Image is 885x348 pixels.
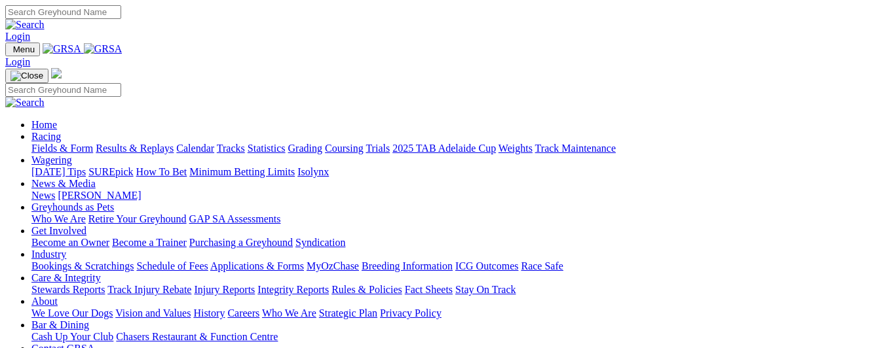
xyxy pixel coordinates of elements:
a: SUREpick [88,166,133,177]
a: Tracks [217,143,245,154]
a: Racing [31,131,61,142]
a: Login [5,31,30,42]
a: MyOzChase [307,260,359,271]
a: Track Injury Rebate [107,284,191,295]
a: Careers [227,307,259,319]
a: [PERSON_NAME] [58,190,141,201]
a: Retire Your Greyhound [88,213,187,224]
a: Track Maintenance [535,143,616,154]
a: Injury Reports [194,284,255,295]
a: Get Involved [31,225,86,236]
a: Rules & Policies [331,284,402,295]
a: Industry [31,249,66,260]
a: Bookings & Scratchings [31,260,134,271]
a: Chasers Restaurant & Function Centre [116,331,278,342]
a: Statistics [248,143,286,154]
a: Vision and Values [115,307,191,319]
a: ICG Outcomes [455,260,518,271]
a: Applications & Forms [210,260,304,271]
a: Fields & Form [31,143,93,154]
a: Care & Integrity [31,272,101,283]
a: Privacy Policy [380,307,442,319]
a: Login [5,56,30,67]
div: News & Media [31,190,880,201]
a: Become an Owner [31,237,109,248]
a: How To Bet [136,166,187,177]
a: Cash Up Your Club [31,331,113,342]
a: Isolynx [297,166,329,177]
a: Purchasing a Greyhound [189,237,293,248]
a: Who We Are [262,307,316,319]
a: About [31,296,58,307]
a: Who We Are [31,213,86,224]
a: Minimum Betting Limits [189,166,295,177]
div: Greyhounds as Pets [31,213,880,225]
a: Fact Sheets [405,284,453,295]
img: logo-grsa-white.png [51,68,62,78]
input: Search [5,5,121,19]
a: Schedule of Fees [136,260,208,271]
a: Home [31,119,57,130]
div: Get Involved [31,237,880,249]
button: Toggle navigation [5,43,40,56]
a: 2025 TAB Adelaide Cup [392,143,496,154]
a: GAP SA Assessments [189,213,281,224]
a: History [193,307,225,319]
a: [DATE] Tips [31,166,86,177]
a: Grading [288,143,322,154]
img: GRSA [84,43,122,55]
div: Racing [31,143,880,154]
input: Search [5,83,121,97]
span: Menu [13,44,35,54]
div: Bar & Dining [31,331,880,343]
img: GRSA [43,43,81,55]
div: Industry [31,260,880,272]
a: Syndication [295,237,345,248]
img: Search [5,97,45,109]
a: Become a Trainer [112,237,187,248]
a: Breeding Information [362,260,453,271]
a: Stewards Reports [31,284,105,295]
a: We Love Our Dogs [31,307,113,319]
a: Race Safe [521,260,563,271]
div: About [31,307,880,319]
a: Calendar [176,143,214,154]
img: Close [10,71,43,81]
a: Integrity Reports [257,284,329,295]
a: Results & Replays [96,143,174,154]
button: Toggle navigation [5,69,48,83]
img: Search [5,19,45,31]
a: Strategic Plan [319,307,377,319]
a: Stay On Track [455,284,516,295]
a: Wagering [31,154,72,165]
a: News [31,190,55,201]
a: Greyhounds as Pets [31,201,114,213]
div: Care & Integrity [31,284,880,296]
a: Weights [499,143,533,154]
a: Bar & Dining [31,319,89,330]
div: Wagering [31,166,880,178]
a: News & Media [31,178,96,189]
a: Coursing [325,143,364,154]
a: Trials [366,143,390,154]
